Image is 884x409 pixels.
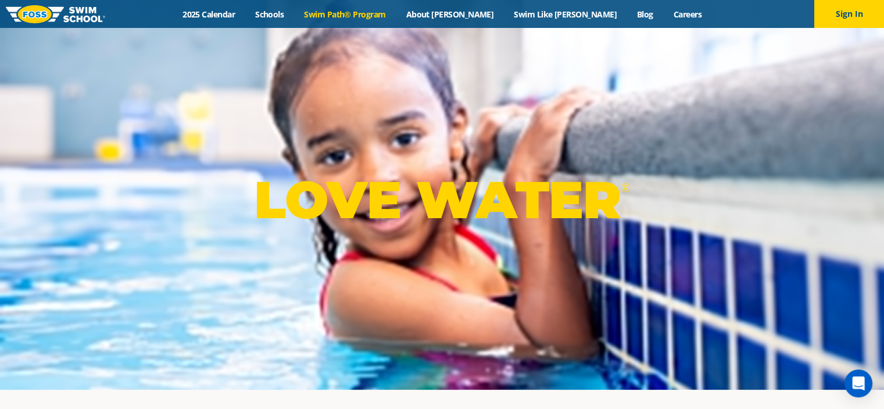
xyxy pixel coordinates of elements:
[621,180,630,195] sup: ®
[844,369,872,397] div: Open Intercom Messenger
[6,5,105,23] img: FOSS Swim School Logo
[504,9,627,20] a: Swim Like [PERSON_NAME]
[245,9,294,20] a: Schools
[663,9,711,20] a: Careers
[254,169,630,231] p: LOVE WATER
[396,9,504,20] a: About [PERSON_NAME]
[173,9,245,20] a: 2025 Calendar
[627,9,663,20] a: Blog
[294,9,396,20] a: Swim Path® Program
